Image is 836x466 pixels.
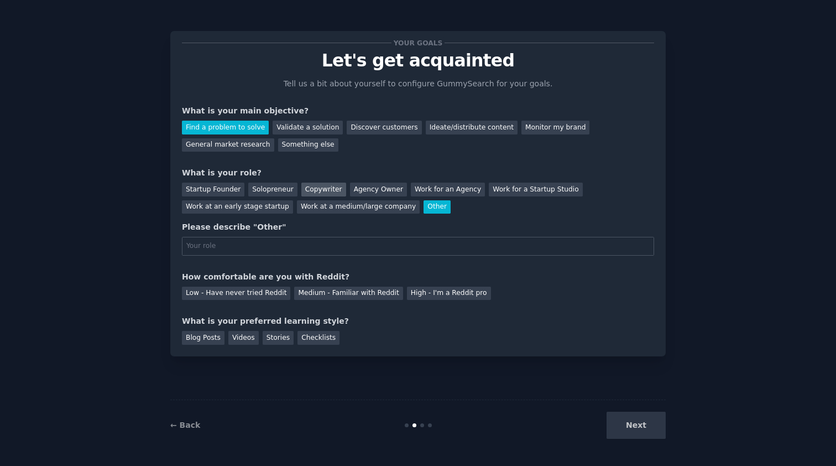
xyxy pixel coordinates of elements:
[411,183,485,196] div: Work for an Agency
[182,237,654,256] input: Your role
[182,183,244,196] div: Startup Founder
[182,105,654,117] div: What is your main objective?
[297,200,420,214] div: Work at a medium/large company
[182,221,654,233] div: Please describe "Other"
[248,183,297,196] div: Solopreneur
[263,331,294,345] div: Stories
[350,183,407,196] div: Agency Owner
[407,287,491,301] div: High - I'm a Reddit pro
[426,121,518,134] div: Ideate/distribute content
[347,121,421,134] div: Discover customers
[170,421,200,429] a: ← Back
[301,183,346,196] div: Copywriter
[182,287,290,301] div: Low - Have never tried Reddit
[273,121,343,134] div: Validate a solution
[294,287,403,301] div: Medium - Familiar with Reddit
[182,315,654,327] div: What is your preferred learning style?
[297,331,339,345] div: Checklists
[228,331,259,345] div: Videos
[521,121,589,134] div: Monitor my brand
[182,200,293,214] div: Work at an early stage startup
[182,51,654,70] p: Let's get acquainted
[182,167,654,179] div: What is your role?
[182,138,274,152] div: General market research
[182,271,654,283] div: How comfortable are you with Reddit?
[279,78,557,90] p: Tell us a bit about yourself to configure GummySearch for your goals.
[489,183,582,196] div: Work for a Startup Studio
[182,331,224,345] div: Blog Posts
[182,121,269,134] div: Find a problem to solve
[424,200,451,214] div: Other
[391,37,445,49] span: Your goals
[278,138,338,152] div: Something else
